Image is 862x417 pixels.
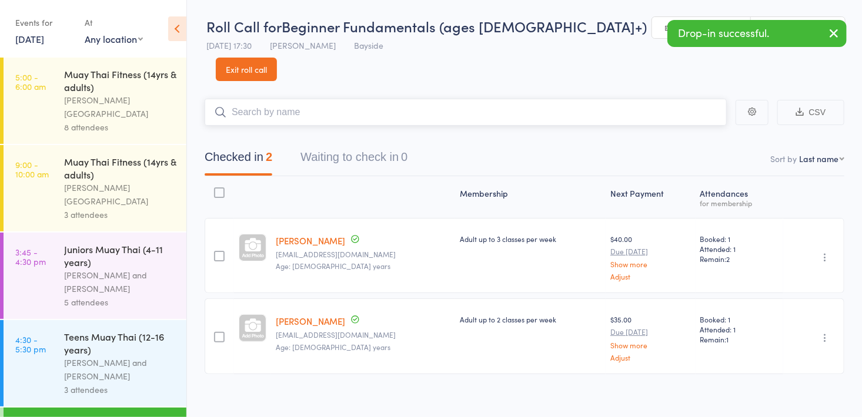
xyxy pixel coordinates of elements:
[700,324,779,334] span: Attended: 1
[64,120,176,134] div: 8 attendees
[610,234,690,280] div: $40.00
[64,356,176,383] div: [PERSON_NAME] and [PERSON_NAME]
[460,314,601,324] div: Adult up to 2 classes per week
[64,383,176,396] div: 3 attendees
[610,247,690,255] small: Due [DATE]
[64,155,176,181] div: Muay Thai Fitness (14yrs & adults)
[216,58,277,81] a: Exit roll call
[610,260,690,268] a: Show more
[4,233,186,319] a: 3:45 -4:30 pmJuniors Muay Thai (4-11 years)[PERSON_NAME] and [PERSON_NAME]5 attendees
[64,208,176,221] div: 3 attendees
[610,273,690,280] a: Adjust
[276,315,345,327] a: [PERSON_NAME]
[205,99,727,126] input: Search by name
[667,20,847,47] div: Drop-in successful.
[282,16,647,36] span: Beginner Fundamentals (ages [DEMOGRAPHIC_DATA]+)
[64,181,176,208] div: [PERSON_NAME][GEOGRAPHIC_DATA]
[700,234,779,244] span: Booked: 1
[460,234,601,244] div: Adult up to 3 classes per week
[770,153,797,164] label: Sort by
[64,330,176,356] div: Teens Muay Thai (12-16 years)
[727,334,729,344] span: 1
[700,244,779,254] span: Attended: 1
[4,145,186,231] a: 9:00 -10:00 amMuay Thai Fitness (14yrs & adults)[PERSON_NAME][GEOGRAPHIC_DATA]3 attendees
[15,72,46,91] time: 5:00 - 6:00 am
[401,150,407,163] div: 0
[700,254,779,264] span: Remain:
[799,153,838,164] div: Last name
[85,32,143,45] div: Any location
[4,320,186,406] a: 4:30 -5:30 pmTeens Muay Thai (12-16 years)[PERSON_NAME] and [PERSON_NAME]3 attendees
[700,334,779,344] span: Remain:
[64,243,176,268] div: Juniors Muay Thai (4-11 years)
[15,335,46,354] time: 4:30 - 5:30 pm
[64,268,176,295] div: [PERSON_NAME] and [PERSON_NAME]
[205,144,272,176] button: Checked in2
[206,39,252,51] span: [DATE] 17:30
[276,250,450,258] small: toddrobards@gmail.com
[85,13,143,32] div: At
[455,181,606,213] div: Membership
[64,295,176,309] div: 5 attendees
[276,234,345,247] a: [PERSON_NAME]
[354,39,383,51] span: Bayside
[206,16,282,36] span: Roll Call for
[266,150,272,163] div: 2
[700,199,779,207] div: for membership
[15,13,73,32] div: Events for
[727,254,730,264] span: 2
[276,342,390,352] span: Age: [DEMOGRAPHIC_DATA] years
[610,328,690,336] small: Due [DATE]
[610,354,690,361] a: Adjust
[696,181,783,213] div: Atten­dances
[610,314,690,361] div: $35.00
[300,144,407,176] button: Waiting to check in0
[15,32,44,45] a: [DATE]
[276,261,390,271] span: Age: [DEMOGRAPHIC_DATA] years
[15,160,49,179] time: 9:00 - 10:00 am
[15,247,46,266] time: 3:45 - 4:30 pm
[64,68,176,93] div: Muay Thai Fitness (14yrs & adults)
[610,341,690,349] a: Show more
[64,93,176,120] div: [PERSON_NAME][GEOGRAPHIC_DATA]
[606,181,695,213] div: Next Payment
[777,100,844,125] button: CSV
[276,331,450,339] small: isaacrobards@gmail.com
[4,58,186,144] a: 5:00 -6:00 amMuay Thai Fitness (14yrs & adults)[PERSON_NAME][GEOGRAPHIC_DATA]8 attendees
[270,39,336,51] span: [PERSON_NAME]
[700,314,779,324] span: Booked: 1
